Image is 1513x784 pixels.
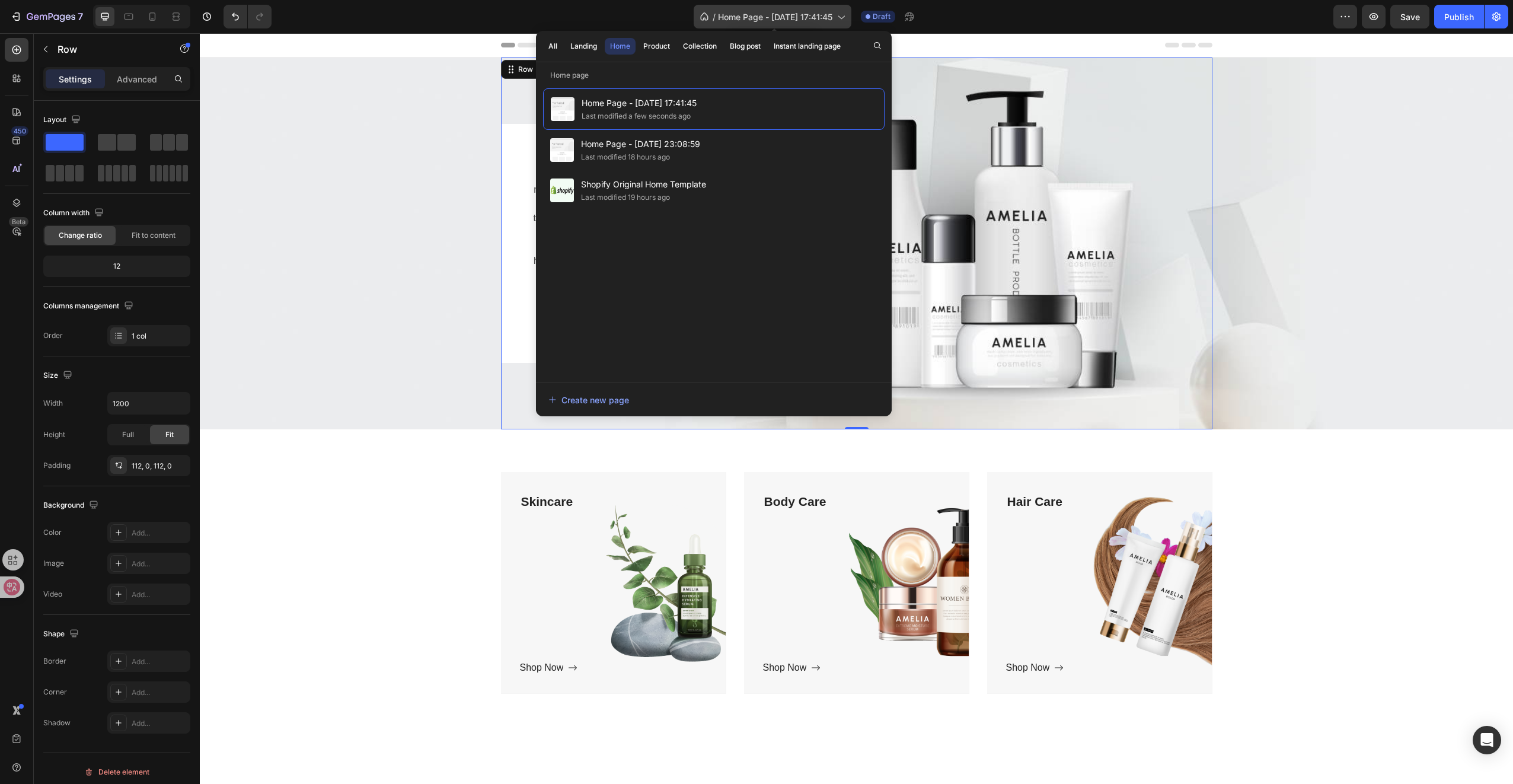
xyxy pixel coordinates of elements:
div: Collection [683,41,717,52]
p: 7 [78,9,83,24]
div: Home [610,41,630,52]
button: 7 [5,5,88,28]
span: / [713,11,716,23]
p: Natural Health International Beauty Awards [333,271,490,299]
button: Product [638,38,675,55]
div: Corner [43,687,67,697]
div: Shop Now [563,627,607,642]
div: Column width [43,205,106,221]
button: Delete element [43,763,190,782]
div: Add... [132,559,187,569]
p: Settings [59,73,92,85]
div: Shadow [43,718,71,728]
div: Image [43,558,64,569]
div: Add... [132,656,187,667]
div: Open Intercom Messenger [1473,726,1501,754]
p: Row [58,42,158,56]
div: Shop Now [806,627,850,642]
p: Hair Care [807,459,992,478]
span: Home Page - [DATE] 23:08:59 [581,137,700,151]
div: Instant landing page [774,41,841,52]
span: Home Page - [DATE] 17:41:45 [718,11,832,23]
span: Home Page - [DATE] 17:41:45 [582,96,697,110]
span: Full [122,429,134,440]
a: Shop Now [563,627,621,642]
div: Video [43,589,62,600]
p: Skincare [321,459,506,478]
div: Product [643,41,670,52]
div: Last modified 18 hours ago [581,151,670,163]
button: All [543,38,563,55]
a: Shop Now [320,627,378,642]
button: Instant landing page [768,38,846,55]
button: Collection [678,38,722,55]
p: Body Care [564,459,749,478]
div: Padding [43,460,71,471]
div: Size [43,368,75,384]
div: Layout [43,112,83,128]
div: Create new page [548,394,629,406]
div: Shop Now [320,627,364,642]
div: Border [43,656,66,667]
span: Fit to content [132,230,175,241]
button: Publish [1434,5,1484,28]
button: Landing [565,38,602,55]
input: Auto [108,393,190,414]
div: Height [43,429,65,440]
span: Shopify Original Home Template [581,177,706,192]
iframe: Design area [200,33,1513,784]
div: Order [43,330,63,341]
div: Landing [570,41,597,52]
a: Shop Now [806,627,864,642]
div: Color [43,527,62,538]
div: Publish [1444,11,1474,23]
span: Fit [165,429,174,440]
p: Hand-crafted in the [US_STATE][GEOGRAPHIC_DATA], these magnificent organic products contain plant... [333,121,490,249]
div: Background [43,498,101,514]
div: 1 col [132,331,187,342]
div: Undo/Redo [224,5,272,28]
div: Add... [132,687,187,698]
div: Add... [132,589,187,600]
div: 450 [11,126,28,136]
button: Save [1390,5,1429,28]
div: 12 [46,258,188,275]
div: 112, 0, 112, 0 [132,461,187,471]
span: Change ratio [59,230,102,241]
div: Delete element [84,765,149,779]
div: Columns management [43,298,136,314]
div: Add... [132,718,187,729]
div: Beta [9,217,28,227]
span: Save [1400,12,1420,22]
p: Advanced [117,73,157,85]
button: Home [605,38,636,55]
button: Blog post [724,38,766,55]
span: Draft [873,11,890,22]
div: All [548,41,557,52]
div: Last modified a few seconds ago [582,110,691,122]
div: Width [43,398,63,409]
div: Blog post [730,41,761,52]
p: Home page [536,69,892,81]
div: Row [316,31,336,42]
button: Create new page [548,388,880,412]
div: Add... [132,528,187,538]
div: Shape [43,626,81,642]
div: Last modified 19 hours ago [581,192,670,203]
